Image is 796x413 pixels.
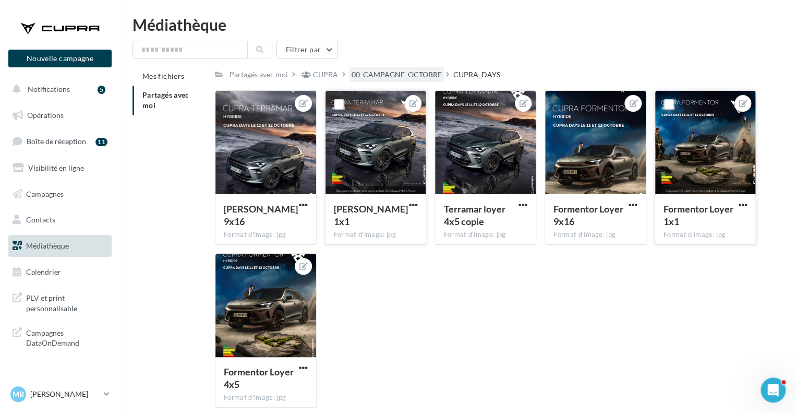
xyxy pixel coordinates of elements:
[142,72,184,80] span: Mes fichiers
[26,326,107,348] span: Campagnes DataOnDemand
[6,235,114,257] a: Médiathèque
[26,291,107,313] span: PLV et print personnalisable
[28,85,70,93] span: Notifications
[313,69,338,80] div: CUPRA
[664,230,747,240] div: Format d'image: jpg
[27,111,64,120] span: Opérations
[30,389,100,399] p: [PERSON_NAME]
[132,17,783,32] div: Médiathèque
[224,230,308,240] div: Format d'image: jpg
[6,209,114,231] a: Contacts
[6,183,114,205] a: Campagnes
[142,90,189,110] span: Partagés avec moi
[27,137,86,146] span: Boîte de réception
[6,287,114,317] a: PLV et print personnalisable
[6,157,114,179] a: Visibilité en ligne
[26,241,69,250] span: Médiathèque
[98,86,105,94] div: 5
[443,230,527,240] div: Format d'image: jpg
[334,230,418,240] div: Format d'image: jpg
[553,203,623,227] span: Formentor Loyer 9x16
[761,377,786,403] iframe: Intercom live chat
[224,366,294,390] span: Formentor Loyer 4x5
[26,189,64,198] span: Campagnes
[8,384,112,404] a: MB [PERSON_NAME]
[13,389,24,399] span: MB
[224,393,308,403] div: Format d'image: jpg
[26,267,61,276] span: Calendrier
[664,203,733,227] span: Formentor Loyer 1x1
[224,203,298,227] span: Terramar Loyer 9x16
[28,163,84,172] span: Visibilité en ligne
[443,203,505,227] span: Terramar loyer 4x5 copie
[6,261,114,283] a: Calendrier
[95,138,107,146] div: 11
[8,50,112,67] button: Nouvelle campagne
[6,104,114,126] a: Opérations
[334,203,408,227] span: Terramar Loyer 1x1
[276,41,338,58] button: Filtrer par
[230,69,288,80] div: Partagés avec moi
[553,230,637,240] div: Format d'image: jpg
[453,69,500,80] div: CUPRA_DAYS
[352,69,442,80] div: 00_CAMPAGNE_OCTOBRE
[6,78,110,100] button: Notifications 5
[26,215,55,224] span: Contacts
[6,130,114,152] a: Boîte de réception11
[6,322,114,352] a: Campagnes DataOnDemand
